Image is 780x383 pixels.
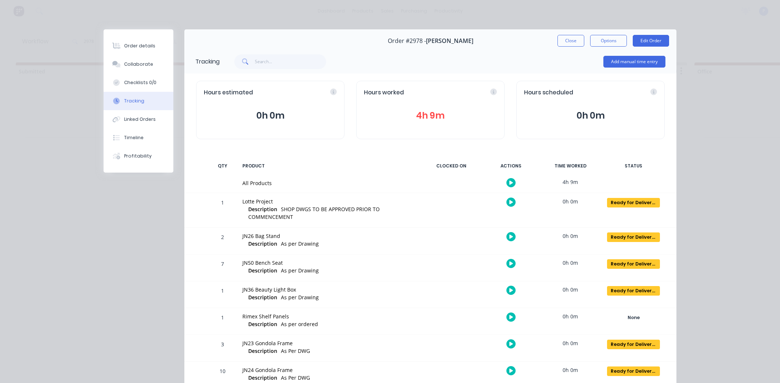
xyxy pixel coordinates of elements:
span: As per ordered [281,321,318,328]
button: Close [557,35,584,47]
div: 0h 0m [543,362,598,378]
span: As Per DWG [281,374,310,381]
button: Linked Orders [104,110,173,129]
button: Ready for Delivery/Pick Up [607,286,660,296]
button: Order details [104,37,173,55]
span: SHOP DWGS TO BE APPROVED PRIOR TO COMMENCEMENT [248,206,380,220]
span: Description [248,267,277,274]
div: 1 [212,282,234,308]
div: 0h 0m [543,193,598,210]
div: None [607,313,660,322]
button: Tracking [104,92,173,110]
div: 0h 0m [543,308,598,325]
input: Search... [255,54,326,69]
button: 4h 9m [364,109,497,123]
div: JN26 Bag Stand [242,232,415,240]
button: None [607,312,660,323]
span: [PERSON_NAME] [426,37,473,44]
span: Hours scheduled [524,88,573,97]
button: Timeline [104,129,173,147]
span: Order #2978 - [388,37,426,44]
div: 3 [212,336,234,361]
button: Ready for Delivery/Pick Up [607,259,660,269]
div: 1 [212,309,234,335]
span: As per Drawing [281,267,319,274]
div: JN36 Beauty Light Box [242,286,415,293]
div: STATUS [602,158,665,174]
button: Ready for Delivery/Pick Up [607,366,660,376]
span: Description [248,347,277,355]
div: Lotte Project [242,198,415,205]
div: 0h 0m [543,254,598,271]
button: Ready for Delivery/Pick Up [607,339,660,350]
button: Collaborate [104,55,173,73]
button: 0h 0m [524,109,657,123]
button: Ready for Delivery/Pick Up [607,198,660,208]
div: Tracking [124,98,144,104]
div: Checklists 0/0 [124,79,156,86]
div: QTY [212,158,234,174]
div: CLOCKED ON [424,158,479,174]
div: Rimex Shelf Panels [242,312,415,320]
div: Linked Orders [124,116,156,123]
div: 0h 0m [543,228,598,244]
div: Ready for Delivery/Pick Up [607,198,660,207]
div: 4h 9m [543,174,598,190]
div: 0h 0m [543,335,598,351]
div: 1 [212,194,234,227]
div: 2 [212,229,234,254]
button: Add manual time entry [603,56,665,68]
button: Options [590,35,627,47]
div: Ready for Delivery/Pick Up [607,232,660,242]
span: Hours worked [364,88,404,97]
button: Profitability [104,147,173,165]
button: 0h 0m [204,109,337,123]
span: Hours estimated [204,88,253,97]
div: Ready for Delivery/Pick Up [607,259,660,269]
div: Profitability [124,153,152,159]
span: As Per DWG [281,347,310,354]
span: Description [248,240,277,247]
div: TIME WORKED [543,158,598,174]
span: Description [248,205,277,213]
div: JN50 Bench Seat [242,259,415,267]
div: ACTIONS [483,158,538,174]
span: As per Drawing [281,240,319,247]
div: 7 [212,256,234,281]
div: Ready for Delivery/Pick Up [607,286,660,296]
span: Description [248,320,277,328]
div: Order details [124,43,155,49]
div: All Products [242,179,415,187]
div: JN24 Gondola Frame [242,366,415,374]
div: 0h 0m [543,281,598,298]
button: Ready for Delivery/Pick Up [607,232,660,242]
button: Edit Order [633,35,669,47]
div: Tracking [195,57,220,66]
span: Description [248,293,277,301]
div: Collaborate [124,61,153,68]
button: Checklists 0/0 [104,73,173,92]
div: PRODUCT [238,158,419,174]
div: JN23 Gondola Frame [242,339,415,347]
div: Timeline [124,134,144,141]
div: Ready for Delivery/Pick Up [607,366,660,376]
span: Description [248,374,277,382]
div: Ready for Delivery/Pick Up [607,340,660,349]
span: As per Drawing [281,294,319,301]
